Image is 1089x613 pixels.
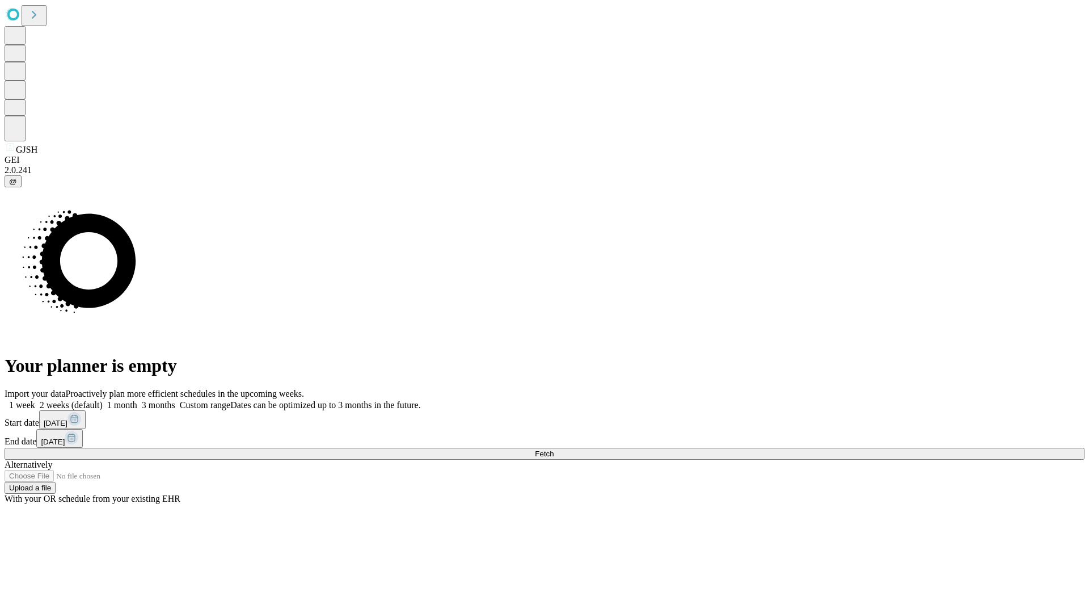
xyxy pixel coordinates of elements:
span: Fetch [535,450,554,458]
span: Import your data [5,389,66,398]
button: [DATE] [39,410,86,429]
span: 3 months [142,400,175,410]
h1: Your planner is empty [5,355,1084,376]
span: Alternatively [5,460,52,469]
div: End date [5,429,1084,448]
span: GJSH [16,145,37,154]
span: Dates can be optimized up to 3 months in the future. [230,400,420,410]
span: With your OR schedule from your existing EHR [5,494,180,503]
div: GEI [5,155,1084,165]
span: [DATE] [44,419,67,427]
button: Fetch [5,448,1084,460]
span: 2 weeks (default) [40,400,103,410]
span: 1 week [9,400,35,410]
span: Proactively plan more efficient schedules in the upcoming weeks. [66,389,304,398]
span: @ [9,177,17,186]
div: 2.0.241 [5,165,1084,175]
span: Custom range [180,400,230,410]
button: [DATE] [36,429,83,448]
span: [DATE] [41,438,65,446]
button: @ [5,175,22,187]
span: 1 month [107,400,137,410]
div: Start date [5,410,1084,429]
button: Upload a file [5,482,56,494]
